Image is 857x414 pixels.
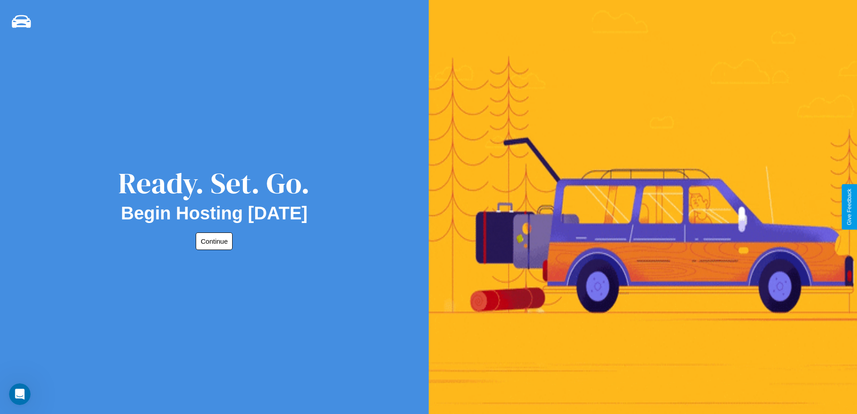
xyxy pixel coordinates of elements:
h2: Begin Hosting [DATE] [121,203,308,223]
iframe: Intercom live chat [9,383,31,405]
div: Ready. Set. Go. [118,163,310,203]
button: Continue [196,232,233,250]
div: Give Feedback [846,189,853,225]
